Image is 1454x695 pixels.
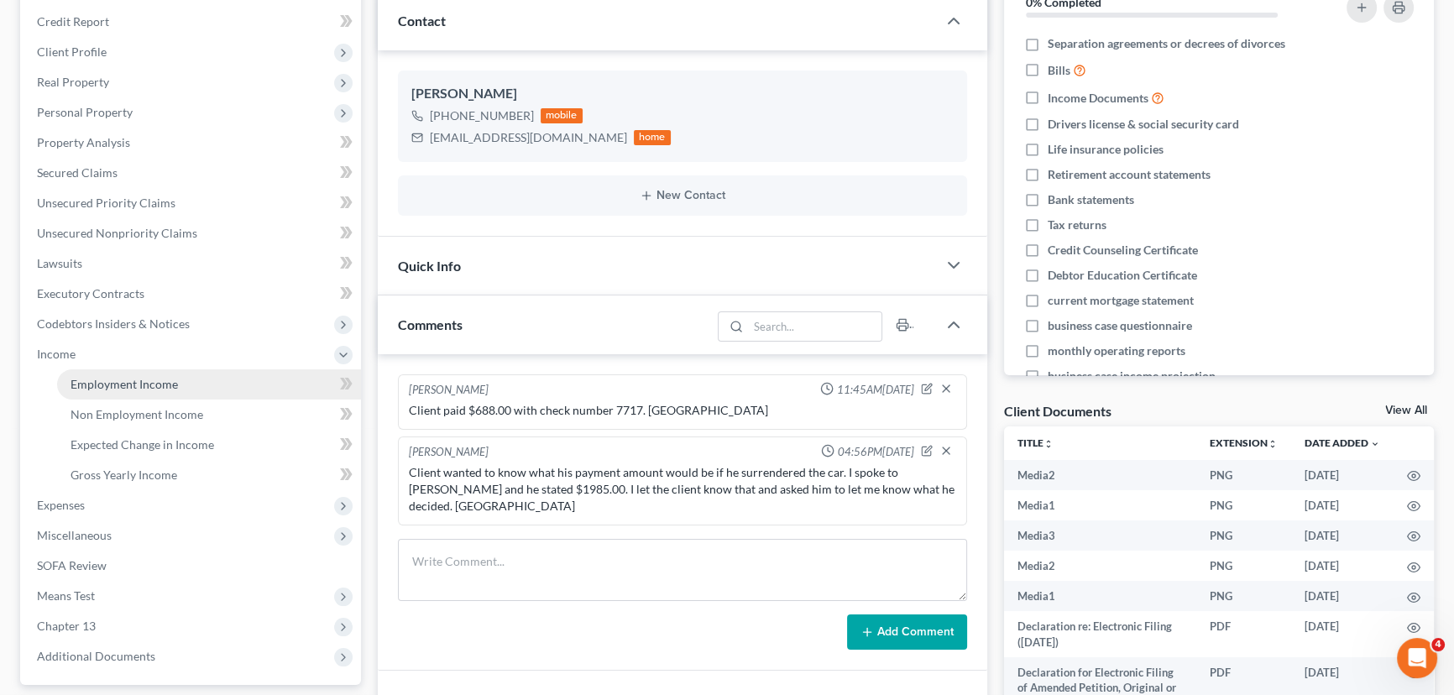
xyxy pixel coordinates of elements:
span: Comments [398,316,463,332]
td: Media2 [1004,460,1197,490]
div: Client Documents [1004,402,1111,420]
td: PNG [1196,551,1291,581]
span: Chapter 13 [37,619,96,633]
span: Credit Counseling Certificate [1048,242,1198,259]
td: PNG [1196,460,1291,490]
span: Gross Yearly Income [71,468,177,482]
i: unfold_more [1043,439,1054,449]
span: business case income projection [1048,368,1216,384]
td: [DATE] [1291,490,1394,520]
td: [DATE] [1291,520,1394,551]
td: [DATE] [1291,460,1394,490]
div: Client paid $688.00 with check number 7717. [GEOGRAPHIC_DATA] [409,402,956,419]
span: Drivers license & social security card [1048,116,1239,133]
td: [DATE] [1291,611,1394,657]
button: New Contact [411,189,954,202]
a: Executory Contracts [24,279,361,309]
span: Debtor Education Certificate [1048,267,1197,284]
div: [EMAIL_ADDRESS][DOMAIN_NAME] [430,129,627,146]
span: Miscellaneous [37,528,112,542]
td: PDF [1196,611,1291,657]
div: [PERSON_NAME] [409,382,489,399]
span: Income Documents [1048,90,1148,107]
div: Client wanted to know what his payment amount would be if he surrendered the car. I spoke to [PER... [409,464,956,515]
div: [PHONE_NUMBER] [430,107,534,124]
span: Means Test [37,588,95,603]
span: Personal Property [37,105,133,119]
a: Gross Yearly Income [57,460,361,490]
div: [PERSON_NAME] [409,444,489,461]
span: Property Analysis [37,135,130,149]
span: Employment Income [71,377,178,391]
span: Bills [1048,62,1070,79]
span: Unsecured Nonpriority Claims [37,226,197,240]
span: monthly operating reports [1048,342,1185,359]
span: current mortgage statement [1048,292,1194,309]
span: 4 [1431,638,1445,651]
span: Credit Report [37,14,109,29]
a: Non Employment Income [57,400,361,430]
div: home [634,130,671,145]
span: Real Property [37,75,109,89]
a: Titleunfold_more [1017,436,1054,449]
span: Expenses [37,498,85,512]
a: View All [1385,405,1427,416]
div: mobile [541,108,583,123]
span: business case questionnaire [1048,317,1192,334]
i: unfold_more [1268,439,1278,449]
td: [DATE] [1291,581,1394,611]
td: PNG [1196,520,1291,551]
span: Tax returns [1048,217,1106,233]
a: Credit Report [24,7,361,37]
input: Search... [748,312,881,341]
a: Unsecured Nonpriority Claims [24,218,361,248]
a: SOFA Review [24,551,361,581]
button: Add Comment [847,614,967,650]
span: Life insurance policies [1048,141,1164,158]
span: Expected Change in Income [71,437,214,452]
span: Lawsuits [37,256,82,270]
td: Media2 [1004,551,1197,581]
a: Property Analysis [24,128,361,158]
span: Additional Documents [37,649,155,663]
a: Extensionunfold_more [1210,436,1278,449]
td: Declaration re: Electronic Filing ([DATE]) [1004,611,1197,657]
span: Income [37,347,76,361]
span: Executory Contracts [37,286,144,300]
span: Retirement account statements [1048,166,1211,183]
span: Unsecured Priority Claims [37,196,175,210]
iframe: Intercom live chat [1397,638,1437,678]
a: Employment Income [57,369,361,400]
td: Media1 [1004,581,1197,611]
a: Unsecured Priority Claims [24,188,361,218]
td: [DATE] [1291,551,1394,581]
span: Non Employment Income [71,407,203,421]
span: Secured Claims [37,165,118,180]
span: Quick Info [398,258,461,274]
td: Media3 [1004,520,1197,551]
span: Client Profile [37,44,107,59]
span: 11:45AM[DATE] [837,382,914,398]
a: Date Added expand_more [1305,436,1380,449]
td: PNG [1196,490,1291,520]
td: Media1 [1004,490,1197,520]
a: Secured Claims [24,158,361,188]
td: PNG [1196,581,1291,611]
span: SOFA Review [37,558,107,572]
span: Contact [398,13,446,29]
div: [PERSON_NAME] [411,84,954,104]
a: Lawsuits [24,248,361,279]
span: Separation agreements or decrees of divorces [1048,35,1285,52]
span: 04:56PM[DATE] [838,444,914,460]
a: Expected Change in Income [57,430,361,460]
span: Bank statements [1048,191,1134,208]
i: expand_more [1370,439,1380,449]
span: Codebtors Insiders & Notices [37,316,190,331]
